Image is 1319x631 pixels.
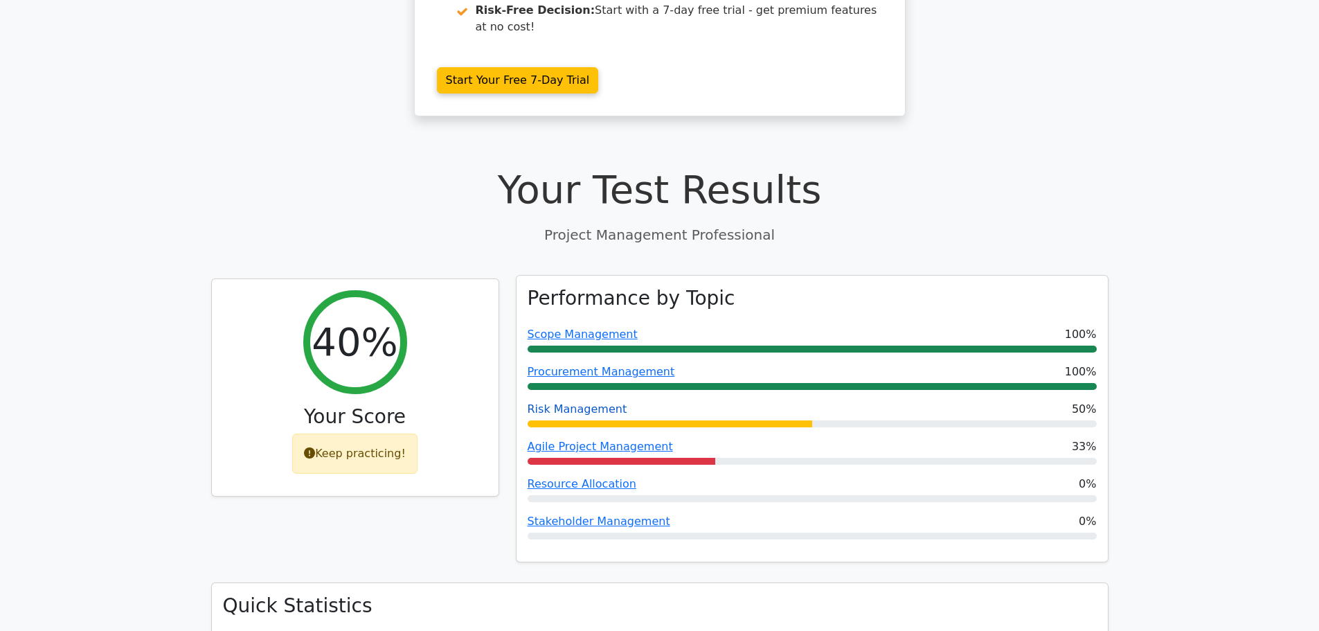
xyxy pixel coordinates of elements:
span: 0% [1079,513,1096,530]
div: Keep practicing! [292,434,418,474]
span: 0% [1079,476,1096,492]
p: Project Management Professional [211,224,1109,245]
a: Scope Management [528,328,638,341]
a: Risk Management [528,402,627,416]
a: Start Your Free 7-Day Trial [437,67,599,94]
h3: Your Score [223,405,487,429]
span: 100% [1065,364,1097,380]
a: Procurement Management [528,365,675,378]
a: Stakeholder Management [528,515,670,528]
span: 33% [1072,438,1097,455]
h1: Your Test Results [211,166,1109,213]
span: 100% [1065,326,1097,343]
h3: Performance by Topic [528,287,735,310]
span: 50% [1072,401,1097,418]
a: Agile Project Management [528,440,673,453]
h2: 40% [312,319,397,365]
h3: Quick Statistics [223,594,1097,618]
a: Resource Allocation [528,477,636,490]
